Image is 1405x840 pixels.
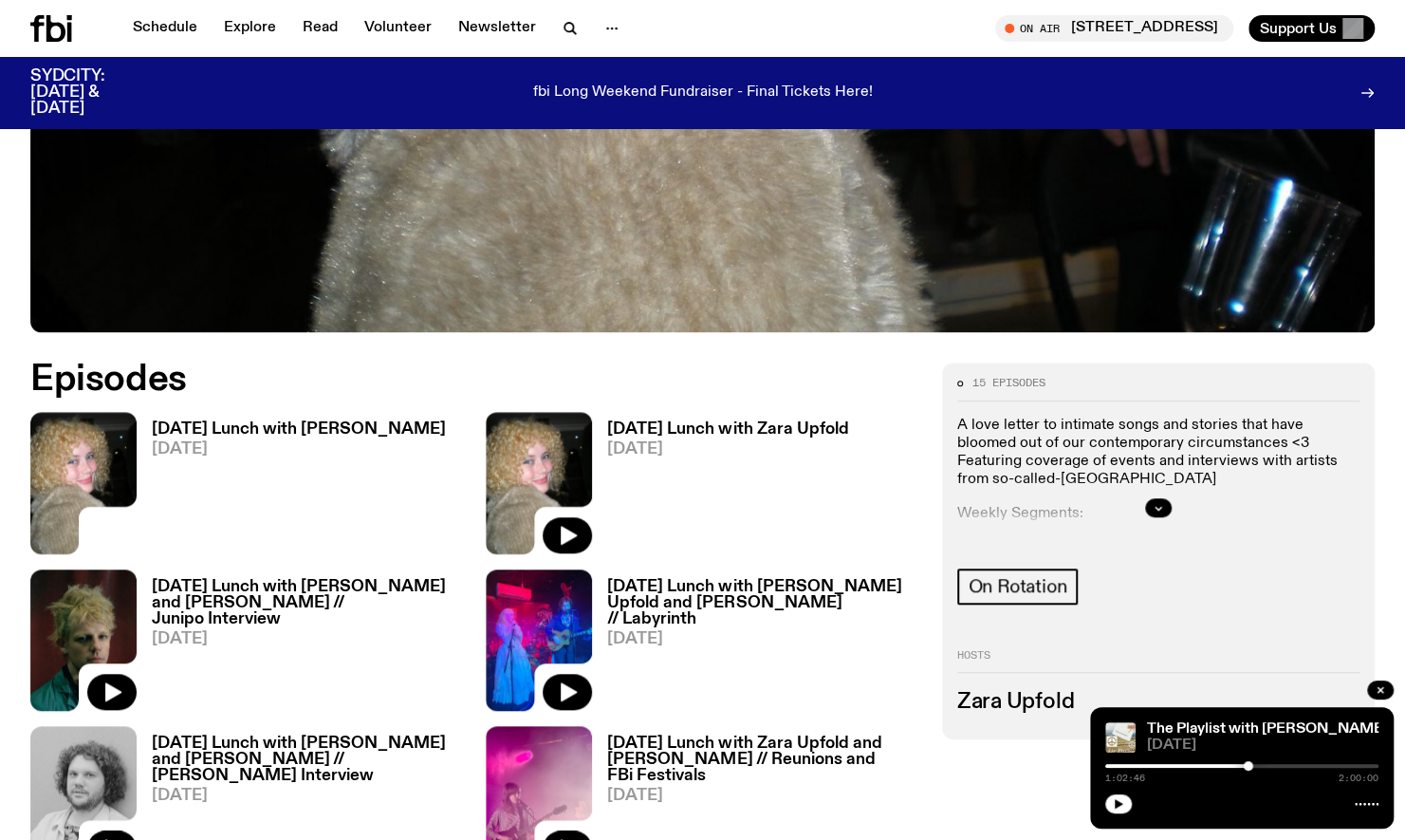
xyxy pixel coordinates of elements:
span: 2:00:00 [1339,774,1378,783]
img: A digital camera photo of Zara looking to her right at the camera, smiling. She is wearing a ligh... [30,412,137,553]
span: 15 episodes [972,378,1045,388]
h3: [DATE] Lunch with [PERSON_NAME] and [PERSON_NAME] // [PERSON_NAME] Interview [152,736,463,784]
img: A digital camera photo of Zara looking to her right at the camera, smiling. She is wearing a ligh... [486,412,592,553]
span: [DATE] [152,631,463,647]
span: 1:02:46 [1105,774,1145,783]
h2: Hosts [957,650,1359,673]
span: [DATE] [607,441,848,457]
p: A love letter to intimate songs and stories that have bloomed out of our contemporary circumstanc... [957,417,1359,490]
a: [DATE] Lunch with [PERSON_NAME] Upfold and [PERSON_NAME] // Labyrinth[DATE] [592,579,918,711]
img: Junipo [30,569,137,711]
a: [DATE] Lunch with [PERSON_NAME] and [PERSON_NAME] // Junipo Interview[DATE] [137,579,463,711]
span: [DATE] [607,631,918,647]
h3: Zara Upfold [957,692,1359,713]
h3: SYDCITY: [DATE] & [DATE] [30,68,152,117]
a: [DATE] Lunch with Zara Upfold[DATE] [592,421,848,553]
h3: [DATE] Lunch with Zara Upfold [607,421,848,438]
h3: [DATE] Lunch with [PERSON_NAME] [152,421,446,438]
span: [DATE] [152,441,446,457]
a: Schedule [121,15,209,42]
p: fbi Long Weekend Fundraiser - Final Tickets Here! [533,84,873,102]
a: Volunteer [353,15,443,42]
a: [DATE] Lunch with [PERSON_NAME][DATE] [137,421,446,553]
a: Newsletter [447,15,547,42]
h2: Episodes [30,363,919,397]
h3: [DATE] Lunch with [PERSON_NAME] and [PERSON_NAME] // Junipo Interview [152,579,463,627]
span: [DATE] [152,788,463,804]
h3: [DATE] Lunch with [PERSON_NAME] Upfold and [PERSON_NAME] // Labyrinth [607,579,918,627]
a: On Rotation [957,569,1079,605]
h3: [DATE] Lunch with Zara Upfold and [PERSON_NAME] // Reunions and FBi Festivals [607,736,918,784]
span: On Rotation [969,576,1067,597]
button: Support Us [1248,15,1375,42]
span: [DATE] [607,788,918,804]
span: Support Us [1260,20,1337,37]
img: Labyrinth [486,569,592,711]
a: Explore [213,15,287,42]
span: [DATE] [1147,738,1378,753]
button: On Air[STREET_ADDRESS] [995,15,1233,42]
a: Read [291,15,349,42]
